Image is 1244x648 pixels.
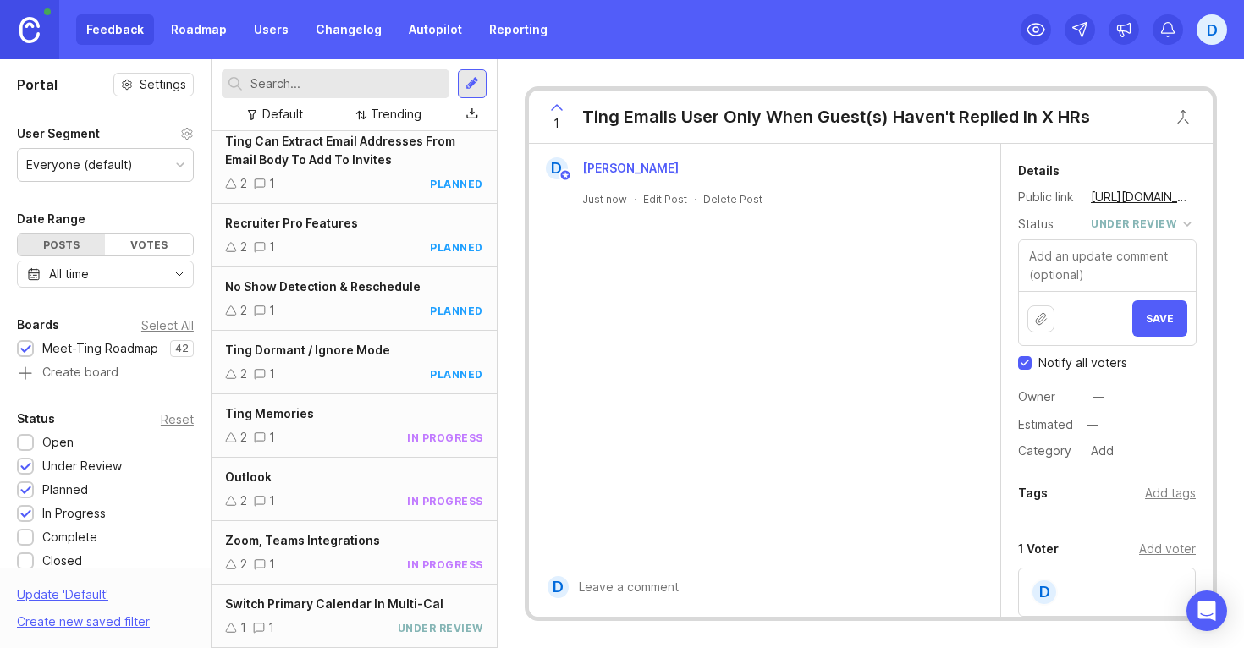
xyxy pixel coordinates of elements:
p: 42 [175,342,189,355]
div: 2 [240,428,247,447]
div: · [694,192,696,206]
div: Planned [42,481,88,499]
div: Add [1086,440,1119,462]
div: Open [42,433,74,452]
div: 1 [269,301,275,320]
a: Roadmap [161,14,237,45]
div: D [546,157,568,179]
div: Add voter [1139,540,1196,558]
div: Posts [18,234,105,255]
button: Save [1132,300,1187,337]
div: Reset [161,415,194,424]
button: D [1197,14,1227,45]
a: Switch Primary Calendar In Multi-Cal11under review [212,585,497,648]
div: 1 [268,618,274,637]
div: planned [430,367,483,382]
a: No Show Detection & Reschedule21planned [212,267,497,331]
button: Close button [1166,100,1200,134]
div: 1 [269,365,275,383]
span: Settings [140,76,186,93]
div: Details [1018,161,1060,181]
div: · [634,192,636,206]
a: [URL][DOMAIN_NAME] [1086,186,1196,208]
div: 1 [269,428,275,447]
div: Keywords by Traffic [187,100,285,111]
div: Domain: [DOMAIN_NAME] [44,44,186,58]
div: Category [1018,442,1077,460]
div: 2 [240,174,247,193]
div: Domain Overview [64,100,151,111]
a: Ting Dormant / Ignore Mode21planned [212,331,497,394]
span: Outlook [225,470,272,484]
span: [PERSON_NAME] [582,161,679,175]
div: Public link [1018,188,1077,206]
div: Open Intercom Messenger [1186,590,1227,631]
div: under review [1091,215,1176,233]
div: Update ' Default ' [17,585,108,612]
a: Changelog [305,14,392,45]
div: Create new saved filter [17,612,150,631]
div: Meet-Ting Roadmap [42,339,158,358]
span: Recruiter Pro Features [225,216,358,230]
div: Complete [42,528,97,546]
div: Date Range [17,209,85,229]
a: D[PERSON_NAME] [536,157,692,179]
div: 1 [269,238,275,256]
div: v 4.0.25 [47,27,83,41]
span: Zoom, Teams Integrations [225,533,380,547]
span: Notify all voters [1038,354,1127,371]
div: Default [262,105,303,124]
div: Status [17,409,55,429]
div: 2 [240,238,247,256]
div: Ting Emails User Only When Guest(s) Haven't Replied In X HRs [582,105,1090,129]
div: Add tags [1145,484,1196,502]
img: tab_domain_overview_orange.svg [46,98,59,112]
div: in progress [407,557,483,572]
a: Outlook21in progress [212,458,497,521]
button: Settings [113,73,194,96]
div: — [1082,414,1104,436]
div: D [548,576,569,598]
span: No Show Detection & Reschedule [225,279,421,294]
span: Just now [582,192,627,206]
div: Under Review [42,457,122,475]
a: Create board [17,366,194,382]
span: 1 [553,114,559,133]
div: 1 [269,174,275,193]
div: in progress [407,494,483,508]
span: Save [1146,312,1174,325]
div: Select All [141,321,194,330]
div: under review [398,621,483,635]
a: Zoom, Teams Integrations21in progress [212,521,497,585]
div: Edit Post [643,192,687,206]
img: website_grey.svg [27,44,41,58]
div: Votes [105,234,192,255]
div: 2 [240,365,247,383]
div: User Segment [17,124,100,144]
button: Upload file [1027,305,1054,332]
a: Recruiter Pro Features21planned [212,204,497,267]
input: Checkbox to toggle notify voters [1018,356,1032,370]
div: planned [430,177,483,191]
div: 1 [269,491,275,510]
div: Closed [42,552,82,570]
span: Switch Primary Calendar In Multi-Cal [225,596,443,611]
div: Boards [17,315,59,335]
img: Canny Home [19,17,40,43]
input: Search... [250,74,443,93]
div: planned [430,304,483,318]
div: — [1093,387,1104,406]
div: 1 Voter [1018,539,1059,559]
div: Status [1018,215,1077,233]
div: Delete Post [703,192,762,206]
div: 2 [240,491,247,510]
svg: toggle icon [166,267,193,281]
img: logo_orange.svg [27,27,41,41]
div: In Progress [42,504,106,523]
div: in progress [407,431,483,445]
div: 1 [269,555,275,574]
a: Users [244,14,299,45]
div: 1 [240,618,246,637]
a: Ting Memories21in progress [212,394,497,458]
